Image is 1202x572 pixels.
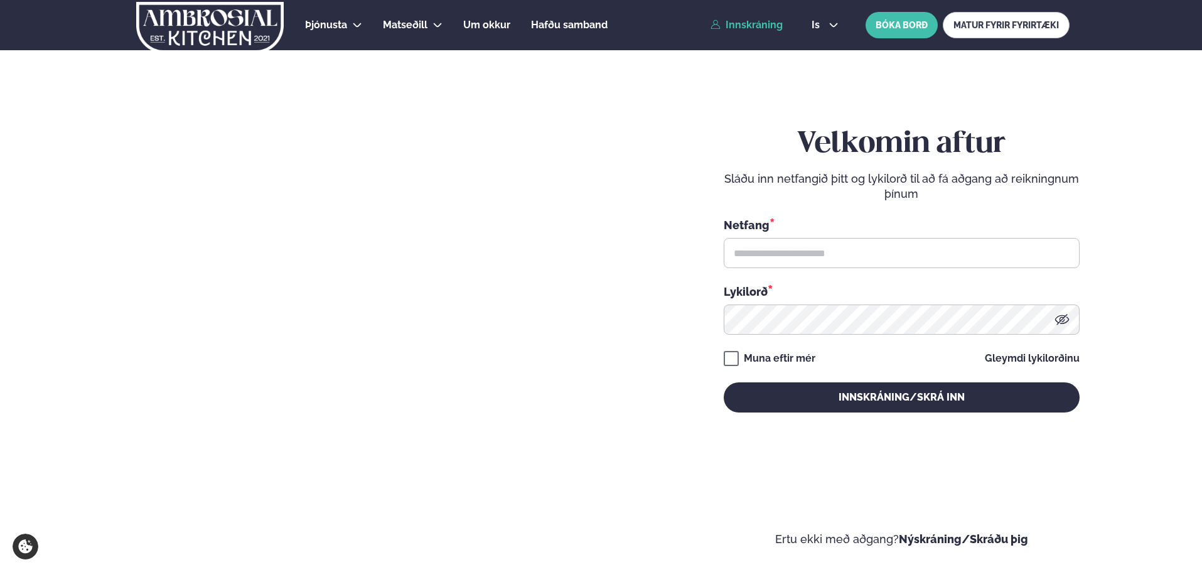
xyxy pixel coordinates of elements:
[639,532,1165,547] p: Ertu ekki með aðgang?
[383,18,427,33] a: Matseðill
[724,127,1080,162] h2: Velkomin aftur
[38,467,298,497] p: Ef eitthvað sameinar fólk, þá er [PERSON_NAME] matarferðalag.
[943,12,1070,38] a: MATUR FYRIR FYRIRTÆKI
[38,346,298,451] h2: Velkomin á Ambrosial kitchen!
[802,20,849,30] button: is
[463,18,510,33] a: Um okkur
[711,19,783,31] a: Innskráning
[13,534,38,559] a: Cookie settings
[383,19,427,31] span: Matseðill
[724,382,1080,413] button: Innskráning/Skrá inn
[724,171,1080,202] p: Sláðu inn netfangið þitt og lykilorð til að fá aðgang að reikningnum þínum
[812,20,824,30] span: is
[724,283,1080,299] div: Lykilorð
[135,2,285,53] img: logo
[463,19,510,31] span: Um okkur
[531,18,608,33] a: Hafðu samband
[866,12,938,38] button: BÓKA BORÐ
[531,19,608,31] span: Hafðu samband
[305,18,347,33] a: Þjónusta
[985,353,1080,364] a: Gleymdi lykilorðinu
[305,19,347,31] span: Þjónusta
[899,532,1028,546] a: Nýskráning/Skráðu þig
[724,217,1080,233] div: Netfang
